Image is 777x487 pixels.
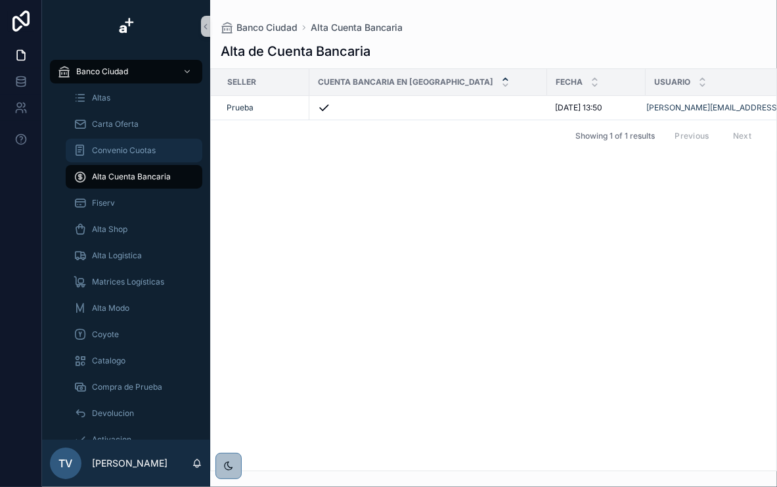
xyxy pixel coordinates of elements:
[556,77,583,87] span: Fecha
[92,172,171,182] span: Alta Cuenta Bancaria
[66,191,202,215] a: Fiserv
[227,77,256,87] span: Seller
[116,16,137,37] img: App logo
[92,277,164,287] span: Matrices Logísticas
[92,250,142,261] span: Alta Logistica
[318,77,493,87] span: Cuenta Bancaria en [GEOGRAPHIC_DATA]
[66,375,202,399] a: Compra de Prueba
[92,382,162,392] span: Compra de Prueba
[66,402,202,425] a: Devolucion
[92,145,156,156] span: Convenio Cuotas
[66,165,202,189] a: Alta Cuenta Bancaria
[66,86,202,110] a: Altas
[236,21,298,34] span: Banco Ciudad
[92,457,167,470] p: [PERSON_NAME]
[76,66,128,77] span: Banco Ciudad
[221,42,370,60] h1: Alta de Cuenta Bancaria
[66,244,202,267] a: Alta Logistica
[42,53,210,440] div: scrollable content
[92,119,139,129] span: Carta Oferta
[66,349,202,373] a: Catalogo
[66,270,202,294] a: Matrices Logísticas
[66,218,202,241] a: Alta Shop
[66,323,202,346] a: Coyote
[555,103,602,113] span: [DATE] 13:50
[555,103,638,113] a: [DATE] 13:50
[66,296,202,320] a: Alta Modo
[575,131,655,141] span: Showing 1 of 1 results
[92,93,110,103] span: Altas
[66,139,202,162] a: Convenio Cuotas
[221,21,298,34] a: Banco Ciudad
[92,434,131,445] span: Activacion
[92,303,129,313] span: Alta Modo
[66,428,202,452] a: Activacion
[92,198,115,208] span: Fiserv
[227,103,254,113] a: Prueba
[227,103,301,113] a: Prueba
[66,112,202,136] a: Carta Oferta
[654,77,690,87] span: Usuario
[92,329,119,340] span: Coyote
[92,408,134,419] span: Devolucion
[50,60,202,83] a: Banco Ciudad
[311,21,403,34] a: Alta Cuenta Bancaria
[92,356,125,366] span: Catalogo
[59,455,73,471] span: TV
[92,224,127,235] span: Alta Shop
